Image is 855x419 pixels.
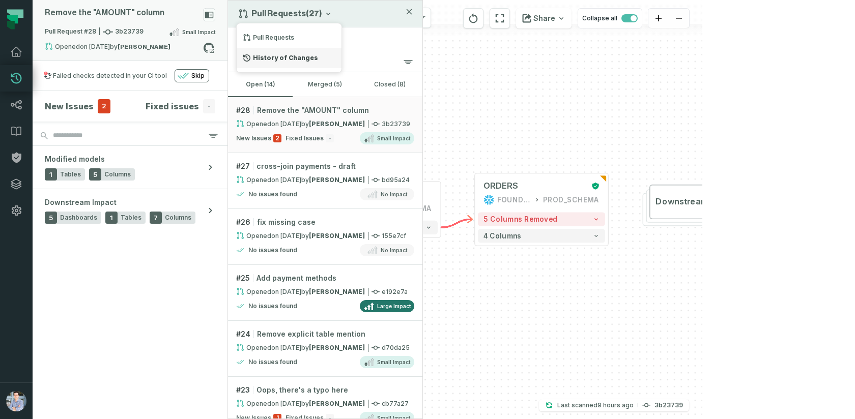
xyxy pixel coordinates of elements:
[237,27,341,48] div: Pull Requests
[53,72,167,80] div: Failed checks detected in your CI tool
[237,48,341,68] div: History of Changes
[6,391,26,411] img: avatar of Alon Nafta
[191,72,205,80] span: Skip
[236,23,342,73] div: Pull Requests(27)
[238,9,332,19] button: Pull Requests(27)
[175,69,209,82] button: Skip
